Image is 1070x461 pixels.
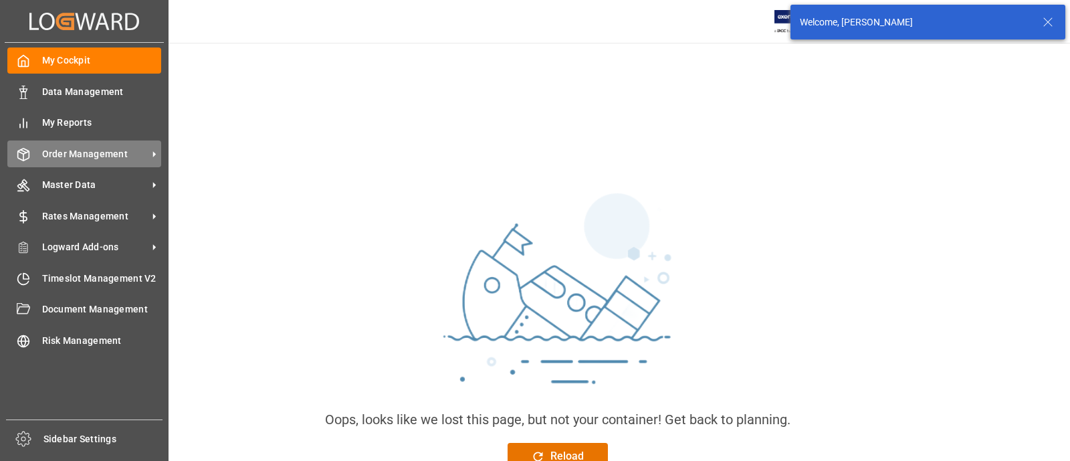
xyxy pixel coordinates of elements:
[357,187,758,409] img: sinking_ship.png
[800,15,1030,29] div: Welcome, [PERSON_NAME]
[42,54,162,68] span: My Cockpit
[42,209,148,223] span: Rates Management
[42,334,162,348] span: Risk Management
[7,110,161,136] a: My Reports
[42,178,148,192] span: Master Data
[7,265,161,291] a: Timeslot Management V2
[42,272,162,286] span: Timeslot Management V2
[7,296,161,322] a: Document Management
[42,116,162,130] span: My Reports
[42,302,162,316] span: Document Management
[774,10,821,33] img: Exertis%20JAM%20-%20Email%20Logo.jpg_1722504956.jpg
[325,409,790,430] div: Oops, looks like we lost this page, but not your container! Get back to planning.
[7,48,161,74] a: My Cockpit
[7,327,161,353] a: Risk Management
[43,432,163,446] span: Sidebar Settings
[42,240,148,254] span: Logward Add-ons
[42,147,148,161] span: Order Management
[7,78,161,104] a: Data Management
[42,85,162,99] span: Data Management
